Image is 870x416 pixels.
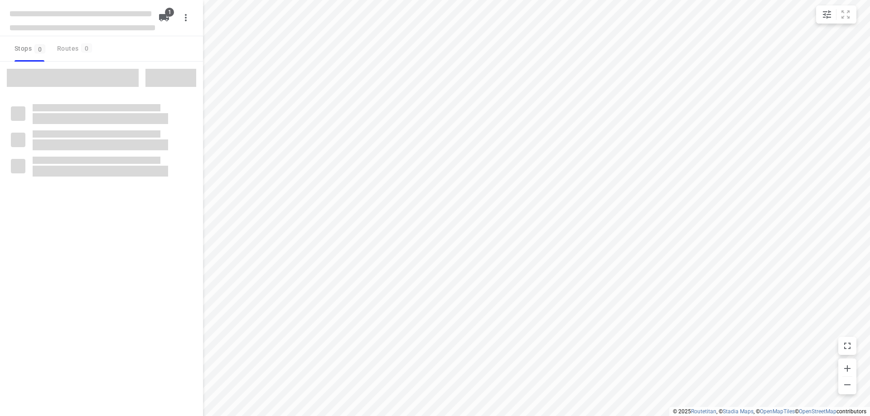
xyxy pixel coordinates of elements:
[799,408,836,415] a: OpenStreetMap
[673,408,866,415] li: © 2025 , © , © © contributors
[818,5,836,24] button: Map settings
[723,408,754,415] a: Stadia Maps
[691,408,716,415] a: Routetitan
[760,408,795,415] a: OpenMapTiles
[816,5,856,24] div: small contained button group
